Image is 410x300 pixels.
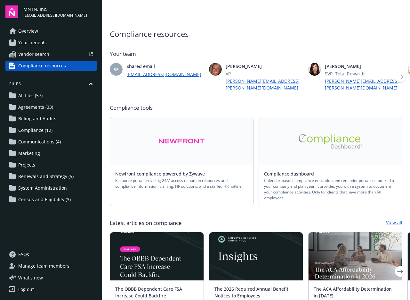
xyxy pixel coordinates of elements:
[114,66,119,73] span: SE
[110,50,402,58] span: Your team
[110,117,253,165] a: Alt
[110,104,402,112] span: Compliance tools
[264,178,397,201] span: Calendar-based compliance education and reminder portal customized to your company and plan year....
[18,102,53,112] span: Agreements (33)
[5,114,97,124] a: Billing and Audits
[18,261,69,271] span: Manage team members
[226,78,303,91] a: [PERSON_NAME][EMAIL_ADDRESS][PERSON_NAME][DOMAIN_NAME]
[115,286,182,299] a: The OBBB Dependent Care FSA Increase Could Backfire
[5,194,97,205] a: Census and Eligibility (3)
[18,114,56,124] span: Billing and Audits
[264,171,319,177] a: Compliance dashboard
[226,63,303,70] span: [PERSON_NAME]
[126,63,204,70] span: Shared email
[299,134,363,149] img: Alt
[18,38,47,48] span: Your benefits
[115,171,210,177] a: Newfront compliance powered by Zywave
[158,134,205,149] img: Alt
[209,63,222,76] img: photo
[259,117,402,165] a: Alt
[18,61,66,71] span: Compliance resources
[18,90,43,101] span: All files (57)
[115,178,248,189] span: Resource portal providing 24/7 access to human resources and compliance information, training, HR...
[110,232,204,280] img: BLOG-Card Image - Compliance - OBBB Dep Care FSA - 08-01-25.jpg
[325,70,402,77] span: SVP, Total Rewards
[5,125,97,135] a: Compliance (12)
[5,38,97,48] a: Your benefits
[314,286,392,299] a: The ACA Affordability Determination in [DATE]
[5,261,97,271] a: Manage team members
[395,266,405,277] a: Next
[395,72,405,82] a: Next
[309,232,402,280] img: BLOG+Card Image - Compliance - ACA Affordability 2026 07-18-25.jpg
[18,249,29,260] span: FAQs
[18,125,52,135] span: Compliance (12)
[23,6,87,13] span: MNTN, Inc.
[18,183,67,193] span: System Administration
[5,171,97,182] a: Renewals and Strategy (5)
[18,171,74,182] span: Renewals and Strategy (5)
[5,81,97,89] button: Files
[5,5,18,18] img: navigator-logo.svg
[18,284,34,295] div: Log out
[5,90,97,101] a: All files (57)
[18,148,40,159] span: Marketing
[18,26,38,36] span: Overview
[5,160,97,170] a: Projects
[18,49,49,59] span: Vendor search
[5,183,97,193] a: System Administration
[308,63,321,76] img: photo
[5,26,97,36] a: Overview
[209,232,303,280] img: Card Image - EB Compliance Insights.png
[110,28,402,40] span: Compliance resources
[386,219,402,227] a: View all
[110,219,182,227] span: Latest articles on compliance
[325,63,402,70] span: [PERSON_NAME]
[5,137,97,147] a: Communications (4)
[226,70,303,77] span: VP
[5,148,97,159] a: Marketing
[23,13,87,18] span: [EMAIL_ADDRESS][DOMAIN_NAME]
[5,274,53,281] button: What's new
[325,78,402,91] a: [PERSON_NAME][EMAIL_ADDRESS][PERSON_NAME][DOMAIN_NAME]
[126,71,204,78] a: [EMAIL_ADDRESS][DOMAIN_NAME]
[5,102,97,112] a: Agreements (33)
[5,61,97,71] a: Compliance resources
[18,274,43,281] span: What ' s new
[214,286,288,299] a: The 2026 Required Annual Benefit Notices to Employees
[5,49,97,59] a: Vendor search
[23,5,97,18] button: MNTN, Inc.[EMAIL_ADDRESS][DOMAIN_NAME]
[18,194,71,205] span: Census and Eligibility (3)
[18,160,35,170] span: Projects
[5,249,97,260] a: FAQs
[18,137,61,147] span: Communications (4)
